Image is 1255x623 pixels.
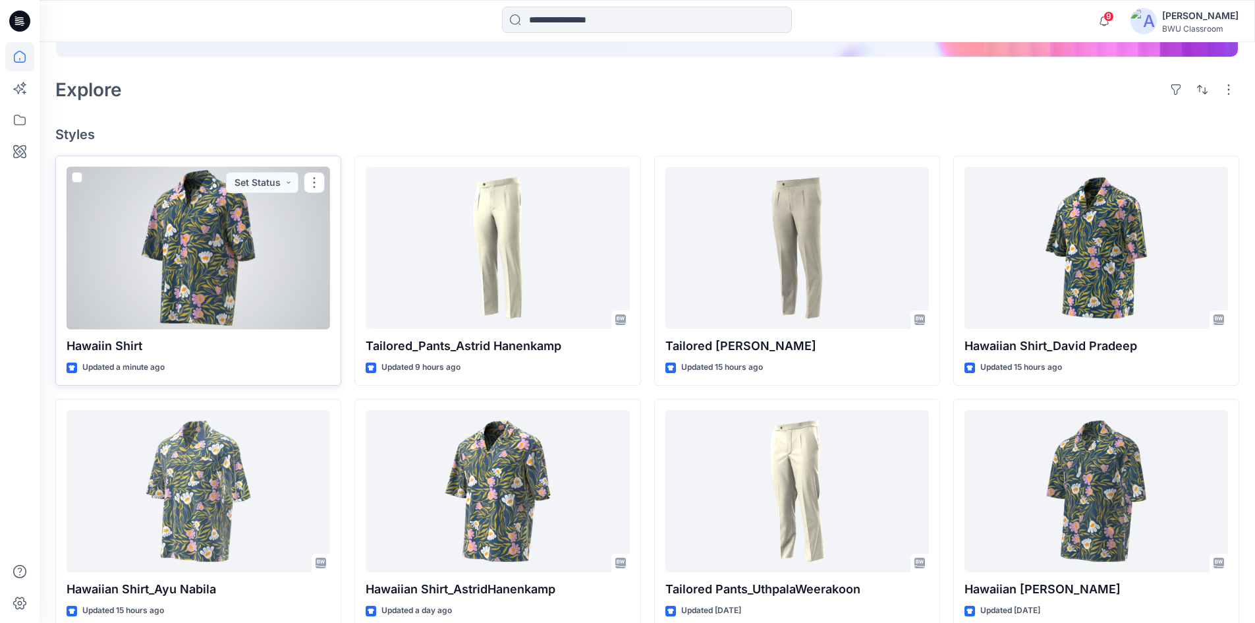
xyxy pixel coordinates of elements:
div: BWU Classroom [1162,24,1239,34]
p: Updated 15 hours ago [681,361,763,374]
p: Hawaiin Shirt [67,337,330,355]
a: Tailored_Pants_Astrid Hanenkamp [366,167,629,330]
p: Hawaiian Shirt_Ayu Nabila [67,580,330,599]
a: Hawaiian Shirt_AstridHanenkamp [366,410,629,573]
a: Tailored Pants_UthpalaWeerakoon [665,410,929,573]
div: [PERSON_NAME] [1162,8,1239,24]
p: Updated a day ago [381,604,452,618]
a: Hawaiian Shirt_Lisha Sanders [964,410,1228,573]
p: Updated [DATE] [980,604,1040,618]
a: Hawaiian Shirt_David Pradeep [964,167,1228,330]
p: Updated 9 hours ago [381,361,460,374]
p: Tailored_Pants_Astrid Hanenkamp [366,337,629,355]
p: Hawaiian Shirt_AstridHanenkamp [366,580,629,599]
a: Tailored Pants_David Pradeep [665,167,929,330]
p: Hawaiian Shirt_David Pradeep [964,337,1228,355]
p: Updated a minute ago [82,361,165,374]
a: Hawaiin Shirt [67,167,330,330]
p: Hawaiian [PERSON_NAME] [964,580,1228,599]
h2: Explore [55,79,122,100]
p: Updated [DATE] [681,604,741,618]
p: Tailored Pants_UthpalaWeerakoon [665,580,929,599]
h4: Styles [55,127,1239,142]
a: Hawaiian Shirt_Ayu Nabila [67,410,330,573]
p: Updated 15 hours ago [980,361,1062,374]
img: avatar [1130,8,1157,34]
span: 9 [1103,11,1114,22]
p: Updated 15 hours ago [82,604,164,618]
p: Tailored [PERSON_NAME] [665,337,929,355]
